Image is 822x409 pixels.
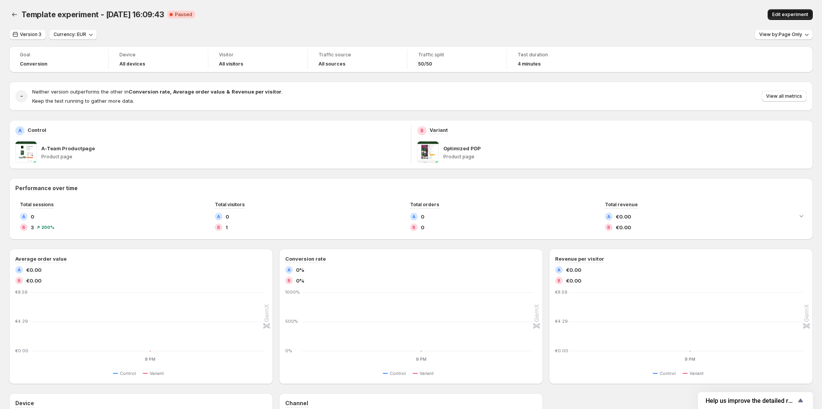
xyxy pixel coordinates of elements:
[685,356,696,362] text: 9 PM
[22,214,25,219] h2: A
[26,266,41,274] span: €0.00
[518,52,596,58] span: Test duration
[412,214,415,219] h2: A
[288,278,291,283] h2: B
[762,91,807,102] button: View all metrics
[15,348,28,353] text: €0.00
[15,255,67,263] h3: Average order value
[20,51,98,68] a: GoalConversion
[20,61,47,67] span: Conversion
[129,89,170,95] strong: Conversion rate
[28,126,46,134] p: Control
[285,348,292,353] text: 0%
[390,370,406,376] span: Control
[20,52,98,58] span: Goal
[616,213,631,220] span: €0.00
[690,370,704,376] span: Variant
[557,268,561,272] h2: A
[31,223,34,231] span: 3
[18,128,22,134] h2: A
[15,289,28,295] text: €8.59
[145,356,156,362] text: 9 PM
[706,396,805,405] button: Show survey - Help us improve the detailed report for A/B campaigns
[219,51,297,68] a: VisitorAll visitors
[219,61,243,67] h4: All visitors
[41,154,405,160] p: Product page
[285,289,300,295] text: 1000%
[421,223,424,231] span: 0
[26,277,41,284] span: €0.00
[759,31,802,38] span: View by: Page Only
[226,89,230,95] strong: &
[796,210,807,221] button: Expand chart
[217,214,220,219] h2: A
[18,268,21,272] h2: A
[518,61,541,67] span: 4 minutes
[215,202,245,207] span: Total visitors
[413,369,437,378] button: Variant
[173,89,225,95] strong: Average order value
[443,154,807,160] p: Product page
[443,145,481,152] p: Optimized PDP
[41,145,95,152] p: A-Team Productpage
[410,202,439,207] span: Total orders
[143,369,167,378] button: Variant
[555,319,568,324] text: €4.29
[119,61,145,67] h4: All devices
[755,29,813,40] button: View by:Page Only
[119,51,197,68] a: DeviceAll devices
[175,11,192,18] span: Paused
[418,52,496,58] span: Traffic split
[706,397,796,404] span: Help us improve the detailed report for A/B campaigns
[285,255,326,263] h3: Conversion rate
[616,223,631,231] span: €0.00
[15,399,34,407] h3: Device
[418,61,432,67] span: 50/50
[22,225,25,230] h2: B
[21,10,164,19] span: Template experiment - [DATE] 16:09:43
[120,370,136,376] span: Control
[150,370,164,376] span: Variant
[18,278,21,283] h2: B
[219,52,297,58] span: Visitor
[555,255,604,263] h3: Revenue per visitor
[31,213,34,220] span: 0
[20,202,54,207] span: Total sessions
[15,184,807,192] h2: Performance over time
[9,29,46,40] button: Version 3
[555,348,568,353] text: €0.00
[605,202,638,207] span: Total revenue
[319,51,396,68] a: Traffic sourceAll sources
[9,9,20,20] button: Back
[418,51,496,68] a: Traffic split50/50
[420,370,434,376] span: Variant
[383,369,409,378] button: Control
[54,31,86,38] span: Currency: EUR
[766,93,802,99] span: View all metrics
[566,266,581,274] span: €0.00
[683,369,707,378] button: Variant
[557,278,561,283] h2: B
[430,126,448,134] p: Variant
[217,225,220,230] h2: B
[49,29,97,40] button: Currency: EUR
[566,277,581,284] span: €0.00
[607,225,610,230] h2: B
[518,51,596,68] a: Test duration4 minutes
[32,98,134,104] span: Keep the test running to gather more data.
[32,89,283,95] span: Neither version outperforms the other in .
[113,369,139,378] button: Control
[285,399,308,407] h3: Channel
[285,319,298,324] text: 500%
[296,277,304,284] span: 0%
[226,213,229,220] span: 0
[319,52,396,58] span: Traffic source
[660,370,676,376] span: Control
[319,61,345,67] h4: All sources
[412,225,415,230] h2: B
[555,289,567,295] text: €8.59
[41,225,54,230] span: 200 %
[15,141,37,163] img: A-Team Productpage
[288,268,291,272] h2: A
[417,141,439,163] img: Optimized PDP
